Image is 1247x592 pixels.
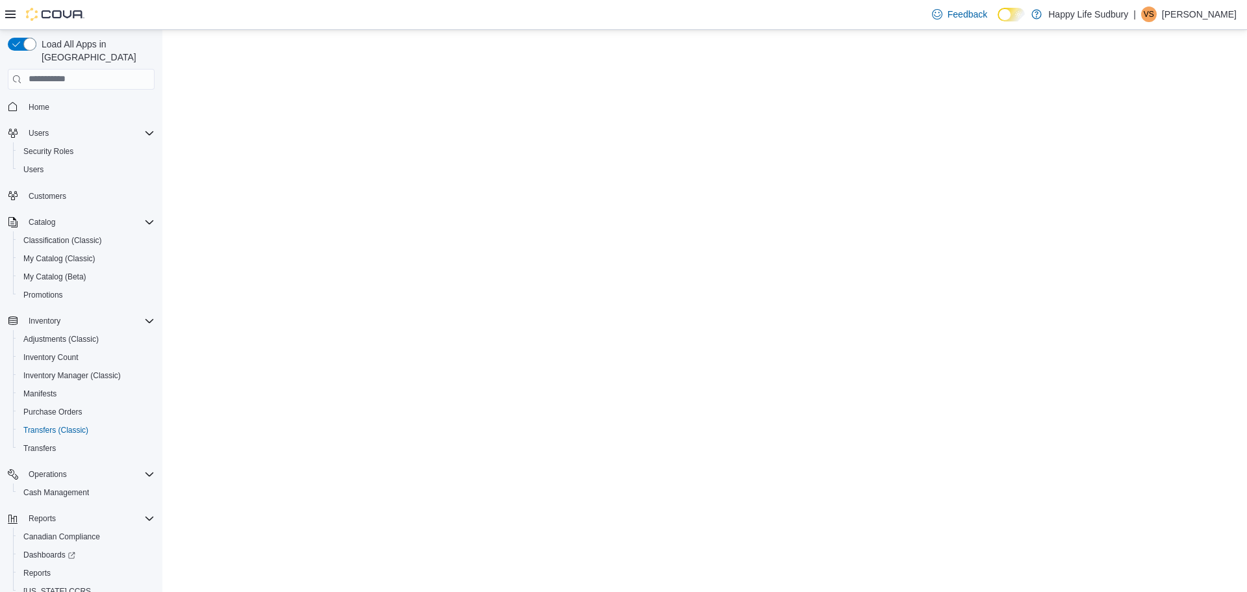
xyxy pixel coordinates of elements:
[1162,6,1237,22] p: [PERSON_NAME]
[23,125,54,141] button: Users
[23,550,75,560] span: Dashboards
[23,313,66,329] button: Inventory
[23,214,155,230] span: Catalog
[1141,6,1157,22] div: Victoria Suotaila
[23,407,82,417] span: Purchase Orders
[18,422,94,438] a: Transfers (Classic)
[18,287,68,303] a: Promotions
[13,546,160,564] a: Dashboards
[13,564,160,582] button: Reports
[23,352,79,363] span: Inventory Count
[23,511,61,526] button: Reports
[23,443,56,454] span: Transfers
[3,124,160,142] button: Users
[23,467,155,482] span: Operations
[29,469,67,480] span: Operations
[23,467,72,482] button: Operations
[13,161,160,179] button: Users
[29,128,49,138] span: Users
[18,269,155,285] span: My Catalog (Beta)
[18,368,155,383] span: Inventory Manager (Classic)
[23,568,51,578] span: Reports
[13,268,160,286] button: My Catalog (Beta)
[3,465,160,483] button: Operations
[18,386,155,402] span: Manifests
[23,235,102,246] span: Classification (Classic)
[23,99,155,115] span: Home
[13,348,160,367] button: Inventory Count
[3,187,160,205] button: Customers
[18,350,84,365] a: Inventory Count
[18,269,92,285] a: My Catalog (Beta)
[18,547,81,563] a: Dashboards
[18,404,88,420] a: Purchase Orders
[23,313,155,329] span: Inventory
[18,547,155,563] span: Dashboards
[3,97,160,116] button: Home
[18,162,49,177] a: Users
[18,251,155,266] span: My Catalog (Classic)
[18,441,155,456] span: Transfers
[3,312,160,330] button: Inventory
[18,422,155,438] span: Transfers (Classic)
[18,529,105,545] a: Canadian Compliance
[13,421,160,439] button: Transfers (Classic)
[927,1,992,27] a: Feedback
[18,485,155,500] span: Cash Management
[26,8,84,21] img: Cova
[3,213,160,231] button: Catalog
[13,330,160,348] button: Adjustments (Classic)
[23,370,121,381] span: Inventory Manager (Classic)
[13,142,160,161] button: Security Roles
[29,102,49,112] span: Home
[23,334,99,344] span: Adjustments (Classic)
[1144,6,1154,22] span: VS
[23,425,88,435] span: Transfers (Classic)
[13,367,160,385] button: Inventory Manager (Classic)
[1133,6,1136,22] p: |
[18,251,101,266] a: My Catalog (Classic)
[18,233,107,248] a: Classification (Classic)
[13,528,160,546] button: Canadian Compliance
[18,350,155,365] span: Inventory Count
[29,217,55,227] span: Catalog
[23,389,57,399] span: Manifests
[23,214,60,230] button: Catalog
[13,403,160,421] button: Purchase Orders
[23,188,71,204] a: Customers
[18,331,104,347] a: Adjustments (Classic)
[23,487,89,498] span: Cash Management
[23,188,155,204] span: Customers
[23,532,100,542] span: Canadian Compliance
[998,8,1025,21] input: Dark Mode
[18,144,155,159] span: Security Roles
[18,404,155,420] span: Purchase Orders
[18,529,155,545] span: Canadian Compliance
[13,250,160,268] button: My Catalog (Classic)
[23,290,63,300] span: Promotions
[23,99,55,115] a: Home
[13,385,160,403] button: Manifests
[18,368,126,383] a: Inventory Manager (Classic)
[13,483,160,502] button: Cash Management
[29,191,66,201] span: Customers
[1048,6,1128,22] p: Happy Life Sudbury
[18,233,155,248] span: Classification (Classic)
[23,164,44,175] span: Users
[3,509,160,528] button: Reports
[18,287,155,303] span: Promotions
[13,439,160,457] button: Transfers
[13,286,160,304] button: Promotions
[18,565,155,581] span: Reports
[18,144,79,159] a: Security Roles
[13,231,160,250] button: Classification (Classic)
[18,331,155,347] span: Adjustments (Classic)
[18,485,94,500] a: Cash Management
[36,38,155,64] span: Load All Apps in [GEOGRAPHIC_DATA]
[18,162,155,177] span: Users
[23,125,155,141] span: Users
[18,386,62,402] a: Manifests
[23,253,95,264] span: My Catalog (Classic)
[18,565,56,581] a: Reports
